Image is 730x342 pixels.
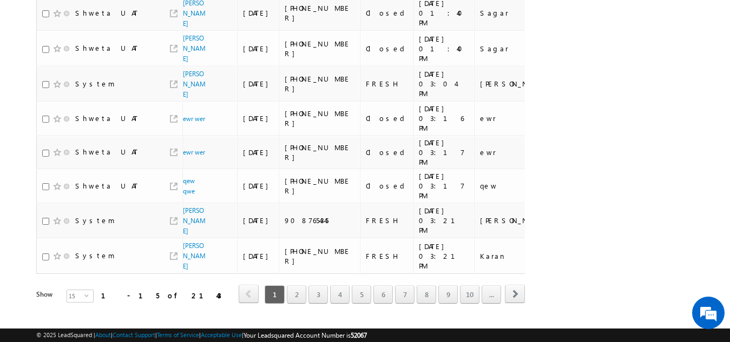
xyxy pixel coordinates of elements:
div: [DATE] 03:21 PM [419,242,469,271]
div: FRESH [366,216,409,225]
div: Closed [366,147,409,157]
a: 5 [352,285,371,304]
span: select [84,293,93,298]
a: [PERSON_NAME] [183,242,206,270]
div: Karan [480,251,551,261]
div: 9087654345 [285,216,355,225]
a: About [95,331,111,338]
a: Terms of Service [157,331,199,338]
div: qew [480,181,551,191]
div: [PERSON_NAME] [480,79,551,89]
div: ewr [480,113,551,123]
div: Sagar [480,8,551,18]
div: [DATE] [243,8,274,18]
div: Shweta UAT [75,181,139,191]
div: Shweta UAT [75,8,139,18]
a: 3 [308,285,328,304]
div: Chat with us now [56,57,182,71]
div: ewr [480,147,551,157]
img: d_60004797649_company_0_60004797649 [18,57,45,71]
span: 1 [265,285,285,304]
a: 8 [417,285,436,304]
div: Shweta UAT [75,43,139,53]
div: FRESH [366,79,409,89]
em: Start Chat [147,265,196,280]
textarea: Type your message and hit 'Enter' [14,100,198,256]
div: [DATE] 03:17 PM [419,138,469,167]
a: 9 [438,285,458,304]
div: [DATE] [243,181,274,191]
a: [PERSON_NAME] [183,206,206,235]
span: Your Leadsquared Account Number is [244,331,367,339]
div: [DATE] 03:16 PM [419,104,469,133]
div: [PERSON_NAME] [480,216,551,225]
a: 6 [373,285,393,304]
a: ewr wer [183,148,205,156]
a: 10 [460,285,479,304]
span: prev [239,285,259,303]
div: Closed [366,44,409,53]
a: 2 [287,285,306,304]
div: [PHONE_NUMBER] [285,246,355,266]
div: Shweta UAT [75,147,139,157]
div: [DATE] [243,44,274,53]
a: ... [482,285,501,304]
div: Closed [366,8,409,18]
div: [PHONE_NUMBER] [285,39,355,58]
div: System [75,216,115,225]
a: 7 [395,285,415,304]
div: System [75,251,115,260]
div: Minimize live chat window [177,5,203,31]
div: 1 - 15 of 2143 [101,289,221,301]
div: [DATE] 03:04 PM [419,69,469,98]
div: Closed [366,181,409,191]
div: [DATE] 03:21 PM [419,206,469,235]
div: [DATE] [243,251,274,261]
div: [PHONE_NUMBER] [285,74,355,93]
div: [DATE] [243,79,274,89]
span: 52067 [351,331,367,339]
span: 15 [67,290,84,302]
div: Shweta UAT [75,113,139,123]
a: [PERSON_NAME] [183,70,206,98]
a: Acceptable Use [201,331,242,338]
div: [DATE] [243,216,274,225]
div: [DATE] [243,147,274,157]
div: [PHONE_NUMBER] [285,109,355,128]
span: © 2025 LeadSquared | | | | | [36,330,367,340]
a: Contact Support [113,331,155,338]
div: System [75,79,115,89]
div: [DATE] 01:40 PM [419,34,469,63]
a: prev [239,286,259,303]
div: FRESH [366,251,409,261]
a: qew qwe [183,177,195,195]
a: next [505,286,525,303]
div: Show [36,290,58,299]
div: [DATE] [243,113,274,123]
div: Sagar [480,44,551,53]
div: [PHONE_NUMBER] [285,176,355,196]
div: [PHONE_NUMBER] [285,143,355,162]
a: ewr wer [183,115,205,123]
div: [PHONE_NUMBER] [285,3,355,23]
a: [PERSON_NAME] [183,34,206,63]
div: Closed [366,113,409,123]
a: 4 [330,285,350,304]
span: next [505,285,525,303]
div: [DATE] 03:17 PM [419,171,469,200]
